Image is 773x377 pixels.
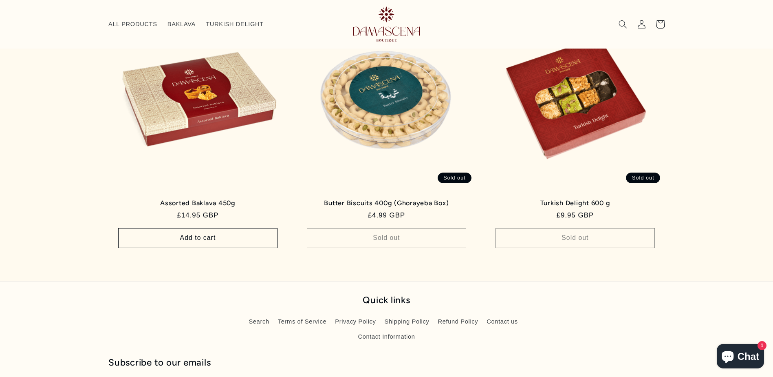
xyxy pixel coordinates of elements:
[206,20,264,28] span: TURKISH DELIGHT
[358,329,415,344] a: Contact Information
[167,20,196,28] span: BAKLAVA
[162,15,200,33] a: BAKLAVA
[118,228,277,248] button: Add to cart
[103,15,162,33] a: ALL PRODUCTS
[335,315,376,329] a: Privacy Policy
[307,228,466,248] button: Sold out
[108,20,157,28] span: ALL PRODUCTS
[108,357,597,368] h2: Subscribe to our emails
[487,315,518,329] a: Contact us
[438,315,478,329] a: Refund Policy
[224,295,549,306] h2: Quick links
[385,315,429,329] a: Shipping Policy
[278,315,326,329] a: Terms of Service
[249,317,269,329] a: Search
[613,15,632,33] summary: Search
[714,344,766,370] inbox-online-store-chat: Shopify online store chat
[201,15,269,33] a: TURKISH DELIGHT
[306,199,467,207] a: Butter Biscuits 400g (Ghorayeba Box)
[353,7,420,42] img: Damascena Boutique
[496,228,655,248] button: Sold out
[117,199,279,207] a: Assorted Baklava 450g
[494,199,656,207] a: Turkish Delight 600 g
[339,3,435,45] a: Damascena Boutique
